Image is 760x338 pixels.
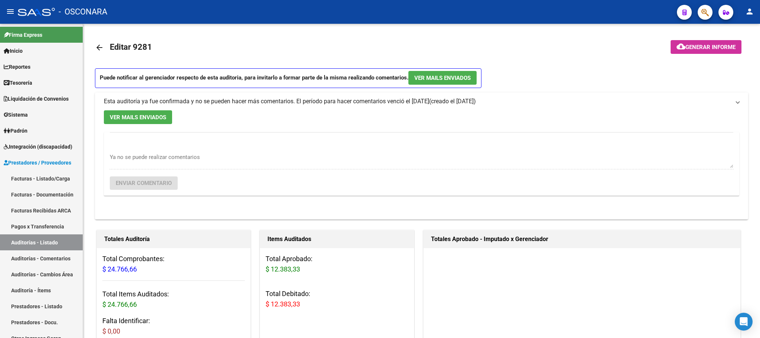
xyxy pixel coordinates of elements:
[266,300,300,308] span: $ 12.383,33
[110,114,166,121] span: Ver Mails Enviados
[95,68,481,88] p: Puede notificar al gerenciador respecto de esta auditoria, para invitarlo a formar parte de la mi...
[4,111,28,119] span: Sistema
[4,159,71,167] span: Prestadores / Proveedores
[102,327,120,335] span: $ 0,00
[431,233,733,245] h1: Totales Aprobado - Imputado x Gerenciador
[59,4,107,20] span: - OSCONARA
[671,40,741,54] button: Generar informe
[685,44,736,51] span: Generar informe
[116,180,172,186] span: Enviar comentario
[102,316,245,337] h3: Falta Identificar:
[414,75,471,81] span: Ver Mails Enviados
[104,110,172,124] button: Ver Mails Enviados
[429,97,476,105] span: (creado el [DATE])
[4,31,42,39] span: Firma Express
[267,233,406,245] h1: Items Auditados
[102,254,245,274] h3: Total Comprobantes:
[95,92,748,110] mat-expansion-panel-header: Esta auditoría ya fue confirmada y no se pueden hacer más comentarios. El período para hacer come...
[95,43,104,52] mat-icon: arrow_back
[6,7,15,16] mat-icon: menu
[4,63,30,71] span: Reportes
[95,110,748,220] div: Esta auditoría ya fue confirmada y no se pueden hacer más comentarios. El período para hacer come...
[4,79,32,87] span: Tesorería
[110,176,178,190] button: Enviar comentario
[104,97,429,105] div: Esta auditoría ya fue confirmada y no se pueden hacer más comentarios. El período para hacer come...
[408,71,477,85] button: Ver Mails Enviados
[4,143,72,151] span: Integración (discapacidad)
[4,127,27,135] span: Padrón
[266,265,300,273] span: $ 12.383,33
[677,42,685,51] mat-icon: cloud_download
[4,95,69,103] span: Liquidación de Convenios
[104,233,243,245] h1: Totales Auditoría
[4,47,23,55] span: Inicio
[735,313,753,331] div: Open Intercom Messenger
[102,289,245,310] h3: Total Items Auditados:
[745,7,754,16] mat-icon: person
[266,254,408,274] h3: Total Aprobado:
[266,289,408,309] h3: Total Debitado:
[102,265,137,273] span: $ 24.766,66
[102,300,137,308] span: $ 24.766,66
[110,42,152,52] span: Editar 9281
